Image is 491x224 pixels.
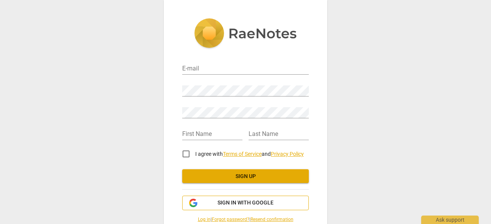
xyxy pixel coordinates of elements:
a: Resend confirmation [250,217,293,222]
span: | | [182,216,309,223]
a: Terms of Service [223,151,262,157]
img: 5ac2273c67554f335776073100b6d88f.svg [194,18,297,50]
a: Privacy Policy [271,151,304,157]
button: Sign up [182,169,309,183]
span: I agree with and [195,151,304,157]
span: Sign up [188,173,303,180]
span: Sign in with Google [217,199,274,207]
a: Log in [198,217,211,222]
a: Forgot password? [212,217,249,222]
button: Sign in with Google [182,196,309,210]
div: Ask support [421,216,479,224]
